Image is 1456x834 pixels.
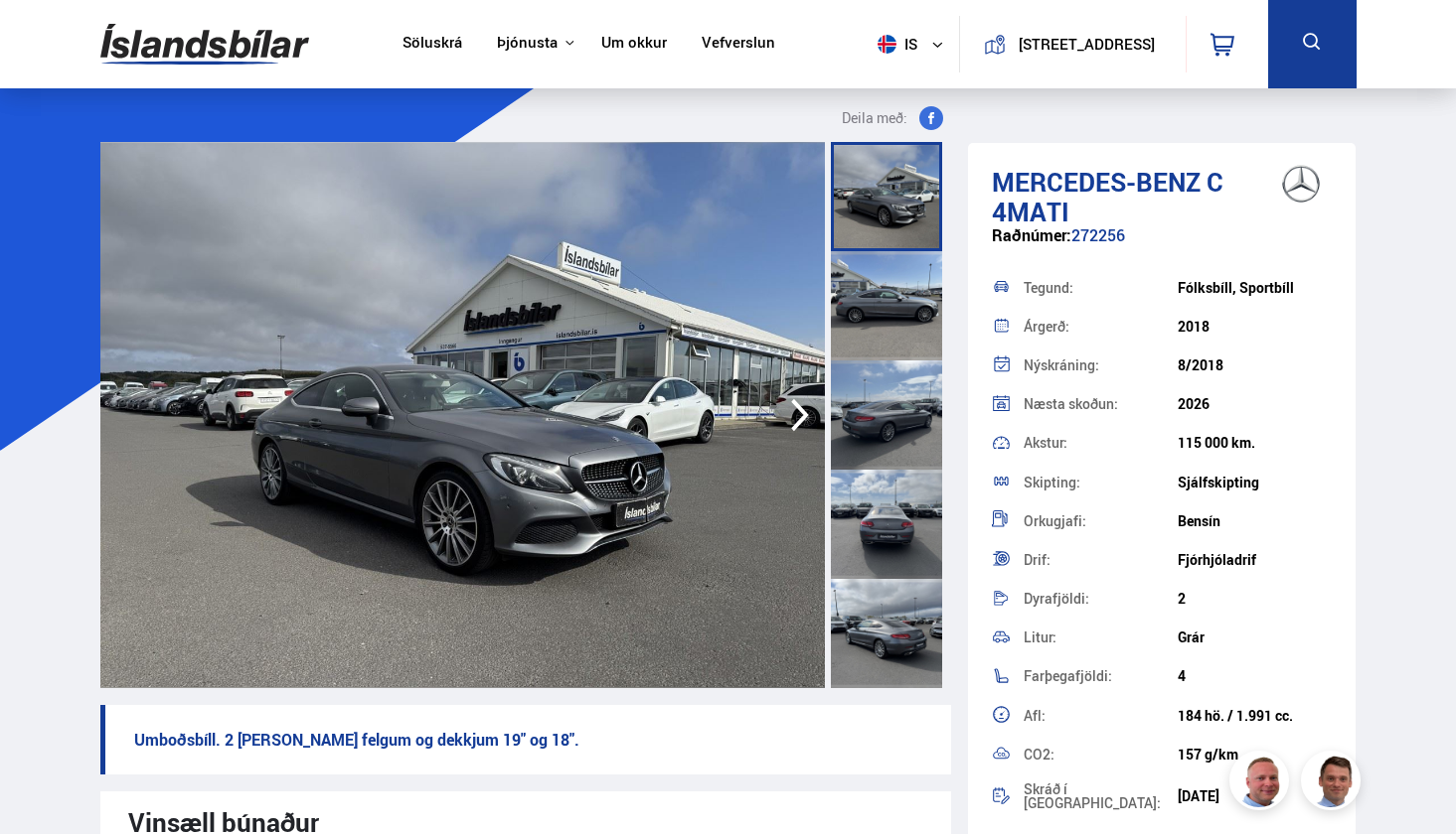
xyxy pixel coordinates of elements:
[1014,36,1160,53] button: [STREET_ADDRESS]
[1024,514,1178,528] div: Orkugjafi:
[497,34,558,53] button: Þjónusta
[1178,357,1332,373] div: 8/2018
[1178,552,1332,568] div: Fjórhjóladrif
[1024,320,1178,334] div: Árgerð:
[1024,669,1178,683] div: Farþegafjöldi:
[1178,280,1332,296] div: Fólksbíll, Sportbíll
[992,226,1332,265] div: 272256
[100,12,309,76] img: G0Ugv5HjCgRt.svg
[1178,668,1332,684] div: 4
[834,106,951,130] button: Deila með:
[1024,592,1178,606] div: Dyrafjöldi:
[100,705,952,774] p: Umboðsbíll. 2 [PERSON_NAME] felgum og dekkjum 19" og 18".
[870,15,959,73] button: is
[878,35,896,54] img: svg+xml;base64,PHN2ZyB4bWxucz0iaHR0cDovL3d3dy53My5vcmcvMjAwMC9zdmciIHdpZHRoPSI1MTIiIGhlaWdodD0iNT...
[1178,396,1332,412] div: 2026
[601,34,667,55] a: Um okkur
[1178,319,1332,335] div: 2018
[992,224,1071,246] span: Raðnúmer:
[992,164,1201,200] span: Mercedes-Benz
[1024,476,1178,489] div: Skipting:
[1024,553,1178,567] div: Drif:
[1178,435,1332,451] div: 115 000 km.
[1178,591,1332,607] div: 2
[1178,747,1332,763] div: 157 g/km
[1024,436,1178,450] div: Akstur:
[1024,630,1178,644] div: Litur:
[1024,748,1178,762] div: CO2:
[1304,754,1364,813] img: FbJEzSuNWCJXmdc-.webp
[971,16,1174,72] a: [STREET_ADDRESS]
[1024,358,1178,372] div: Nýskráning:
[992,164,1223,229] span: C 4MATI
[1178,513,1332,529] div: Bensín
[1024,397,1178,411] div: Næsta skoðun:
[1024,782,1178,810] div: Skráð í [GEOGRAPHIC_DATA]:
[1178,788,1332,804] div: [DATE]
[1178,629,1332,645] div: Grár
[1178,475,1332,490] div: Sjálfskipting
[100,142,826,688] img: 3187398.jpeg
[870,35,919,54] span: is
[702,34,775,55] a: Vefverslun
[1178,708,1332,724] div: 184 hö. / 1.991 cc.
[1024,281,1178,295] div: Tegund:
[1024,709,1178,723] div: Afl:
[1261,153,1341,214] img: brand logo
[403,34,462,55] a: Söluskrá
[1232,754,1292,813] img: siFngHWaQ9KaOqBr.png
[842,106,907,130] span: Deila með:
